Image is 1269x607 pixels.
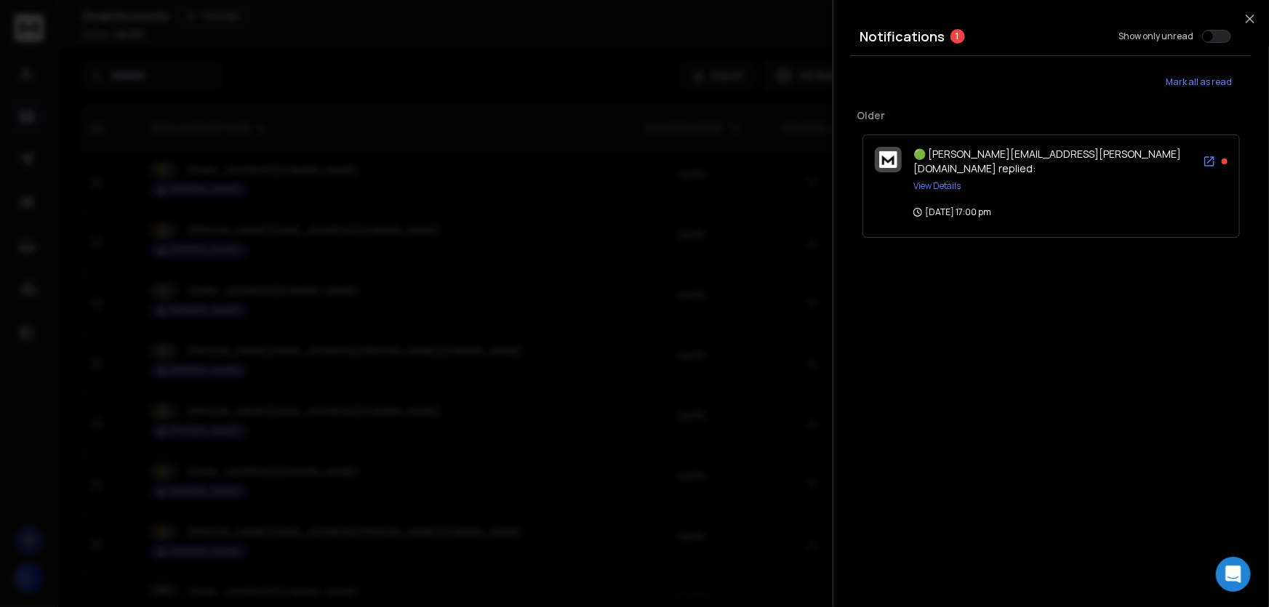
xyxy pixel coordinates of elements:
[1118,31,1193,42] label: Show only unread
[950,29,965,44] span: 1
[913,180,961,192] button: View Details
[1147,68,1252,97] button: Mark all as read
[913,206,991,218] p: [DATE] 17:00 pm
[879,151,897,168] img: logo
[857,108,1246,123] p: Older
[860,26,945,47] h3: Notifications
[1166,76,1233,88] span: Mark all as read
[913,147,1181,175] span: 🟢 [PERSON_NAME][EMAIL_ADDRESS][PERSON_NAME][DOMAIN_NAME] replied:
[1216,557,1251,592] div: Open Intercom Messenger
